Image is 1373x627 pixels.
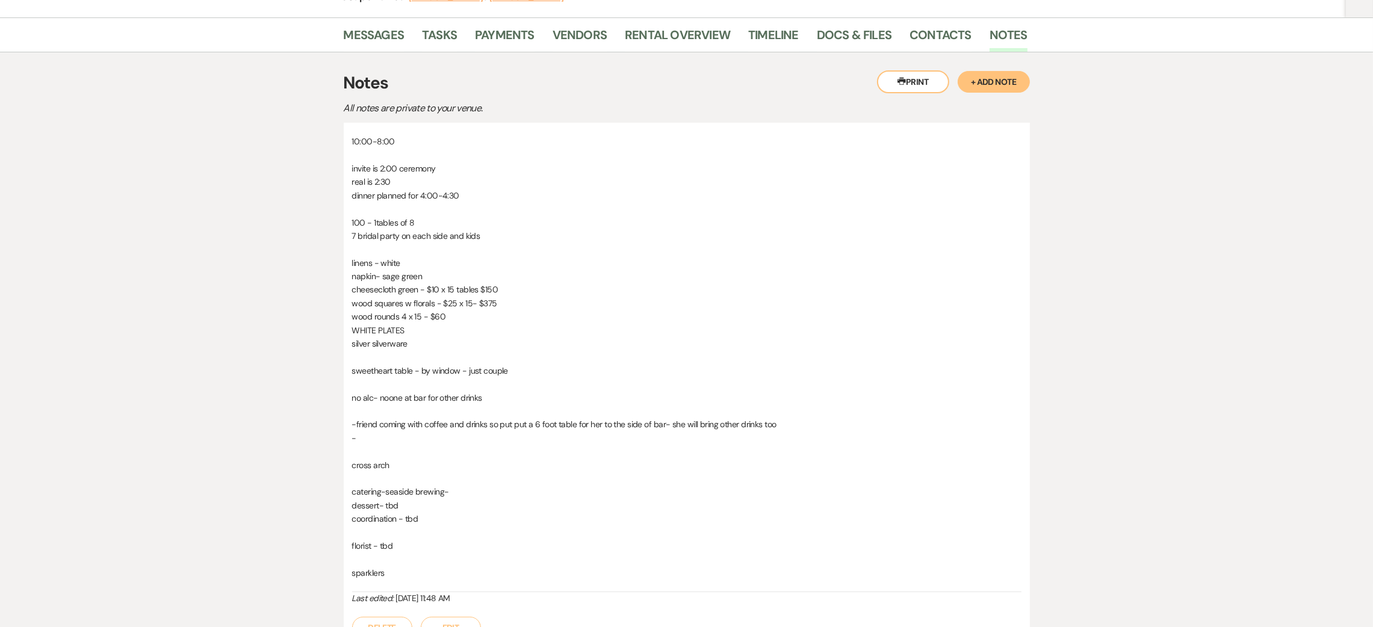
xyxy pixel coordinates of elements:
[352,459,1021,472] p: cross arch
[352,324,1021,337] p: WHITE PLATES
[352,499,1021,512] p: dessert- tbd
[352,593,394,604] i: Last edited:
[817,25,891,52] a: Docs & Files
[352,270,1021,283] p: napkin- sage green
[877,70,949,93] button: Print
[352,485,1021,498] p: catering-seaside brewing-
[422,25,457,52] a: Tasks
[475,25,535,52] a: Payments
[748,25,799,52] a: Timeline
[352,391,1021,404] p: no alc- noone at bar for other drinks
[352,512,1021,525] p: coordination - tbd
[352,162,1021,175] p: invite is 2:00 ceremony
[352,283,1021,296] p: cheesecloth green - $10 x 15 tables $150
[344,100,765,116] p: All notes are private to your venue.
[352,337,1021,350] p: silver silverware
[352,364,1021,377] p: sweetheart table - by window - just couple
[352,539,1021,552] p: florist - tbd
[352,135,1021,148] p: 10:00-8:00
[352,256,1021,270] p: linens - white
[553,25,607,52] a: Vendors
[958,71,1030,93] button: + Add Note
[352,310,1021,323] p: wood rounds 4 x 15 - $60
[352,592,1021,605] div: [DATE] 11:48 AM
[352,431,1021,445] p: -
[352,566,1021,579] p: sparklers
[990,25,1027,52] a: Notes
[352,216,1021,229] p: 100 - 1tables of 8
[344,25,404,52] a: Messages
[344,70,1030,96] h3: Notes
[910,25,972,52] a: Contacts
[352,418,1021,431] p: -friend coming with coffee and drinks so put put a 6 foot table for her to the side of bar- she w...
[625,25,730,52] a: Rental Overview
[352,297,1021,310] p: wood squares w florals - $25 x 15- $375
[352,189,1021,202] p: dinner planned for 4:00-4:30
[352,175,1021,188] p: real is 2:30
[352,229,1021,242] p: 7 bridal party on each side and kids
